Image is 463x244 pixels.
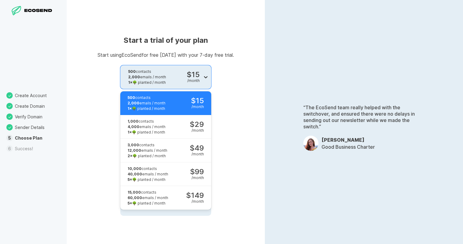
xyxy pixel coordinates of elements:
[128,143,139,147] strong: 3,000
[303,104,425,130] p: “The EcoSend team really helped with the switchover, and ensured there were no delays in sending ...
[192,175,204,180] div: / month
[128,130,132,134] strong: 1 ×
[321,144,375,150] p: Good Business Charter
[128,154,132,158] strong: 2 ×
[128,101,139,105] strong: 2,000
[128,201,132,205] strong: 5 ×
[98,36,234,45] h1: Start a trial of your plan
[128,171,168,177] div: emails / month
[128,124,165,130] div: emails / month
[128,119,165,124] div: contacts
[191,97,204,109] div: $15
[98,53,234,57] p: Start using EcoSend for free [DATE] with your 7-day free trial.
[128,148,141,153] strong: 12,000
[128,142,167,148] div: contacts
[192,128,204,133] div: / month
[186,192,204,204] div: $149
[128,80,132,85] strong: 1 ×
[128,95,135,100] strong: 500
[321,137,375,143] h3: [PERSON_NAME]
[128,201,168,206] div: 🌳 planted / month
[192,152,204,156] div: / month
[187,71,200,83] div: $15
[128,166,142,171] strong: 10,000
[128,190,168,195] div: contacts
[128,100,165,106] div: emails / month
[128,106,132,111] strong: 1 ×
[128,130,165,135] div: 🌳 planted / month
[128,153,167,159] div: 🌳 planted / month
[192,199,204,204] div: / month
[128,166,168,171] div: contacts
[128,190,141,195] strong: 15,000
[128,80,166,85] div: 🌳 planted / month
[187,78,200,83] div: / month
[128,106,165,111] div: 🌳 planted / month
[128,95,165,100] div: contacts
[190,144,204,156] div: $49
[190,168,204,180] div: $99
[128,195,142,200] strong: 60,000
[190,121,204,133] div: $29
[128,69,166,74] div: contacts
[128,75,140,79] strong: 2,000
[128,172,142,176] strong: 40,000
[128,177,168,182] div: 🌳 planted / month
[128,74,166,80] div: emails / month
[128,119,138,124] strong: 1,000
[192,104,204,109] div: / month
[128,148,167,153] div: emails / month
[128,124,139,129] strong: 4,000
[303,136,318,151] img: OpDfwsLJpxJND2XqePn68R8dM.jpeg
[128,69,136,74] strong: 500
[128,195,168,201] div: emails / month
[128,177,132,182] strong: 5 ×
